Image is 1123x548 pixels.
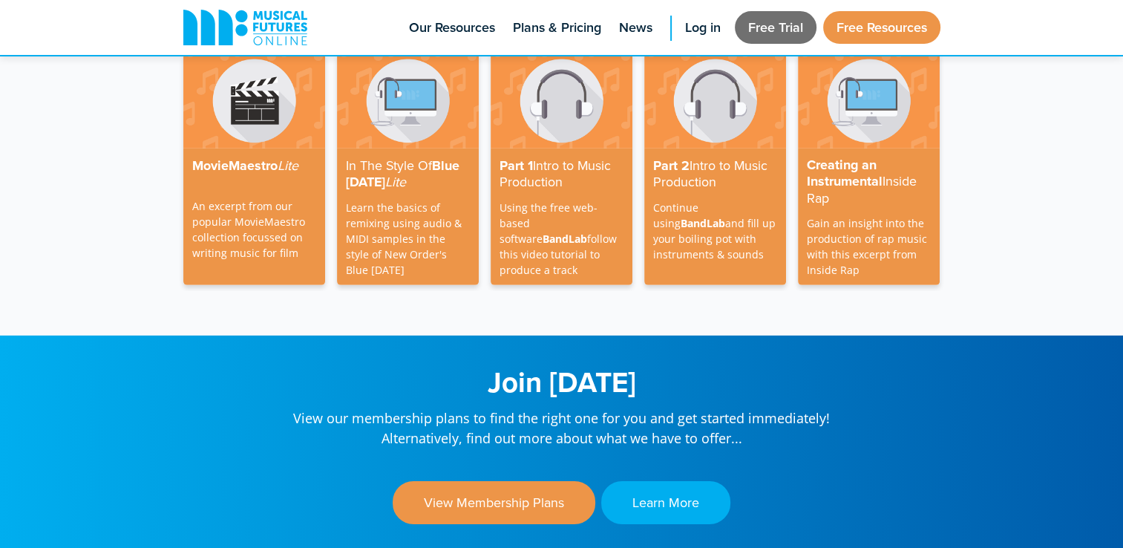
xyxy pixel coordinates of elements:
[513,18,601,38] span: Plans & Pricing
[807,172,917,207] strong: Inside Rap
[192,157,316,174] h4: MovieMaestro
[409,18,495,38] span: Our Resources
[807,215,931,278] p: Gain an insight into the production of rap music with this excerpt from Inside Rap
[500,200,623,278] p: Using the free web-based software follow this video tutorial to produce a track
[543,232,587,246] strong: BandLab
[385,172,406,191] strong: Lite
[346,156,432,174] strong: In The Style Of
[601,481,730,524] a: Learn More
[807,157,931,207] h4: Creating an Instrumental
[278,156,298,174] strong: Lite
[337,53,479,285] a: In The Style OfBlue [DATE]Lite Learn the basics of remixing using audio & MIDI samples in the sty...
[272,365,851,399] h2: Join [DATE]
[192,183,316,261] p: An excerpt from our popular MovieMaestro collection focussed on writing music for film
[653,156,767,192] strong: Intro to Music Production
[272,399,851,448] p: View our membership plans to find the right one for you and get started immediately! Alternativel...
[653,200,777,262] p: Continue using and fill up your boiling pot with instruments & sounds
[346,200,470,278] p: Learn the basics of remixing using audio & MIDI samples in the style of New Order's Blue [DATE]
[653,157,777,191] h4: Part 2
[619,18,652,38] span: News
[685,18,721,38] span: Log in
[491,53,632,285] a: Part 1Intro to Music Production Using the free web-based softwareBandLabfollow this video tutoria...
[681,216,725,230] strong: BandLab
[183,53,325,285] a: MovieMaestroLite An excerpt from our popular MovieMaestro collection focussed on writing music fo...
[735,11,816,44] a: Free Trial
[798,53,940,285] a: Creating an InstrumentalInside Rap Gain an insight into the production of rap music with this exc...
[500,157,623,191] h4: Part 1
[393,481,595,524] a: View Membership Plans
[644,53,786,285] a: Part 2Intro to Music Production Continue usingBandLaband fill up your boiling pot with instrument...
[346,157,470,191] h4: Blue [DATE]
[823,11,940,44] a: Free Resources
[500,156,611,192] strong: Intro to Music Production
